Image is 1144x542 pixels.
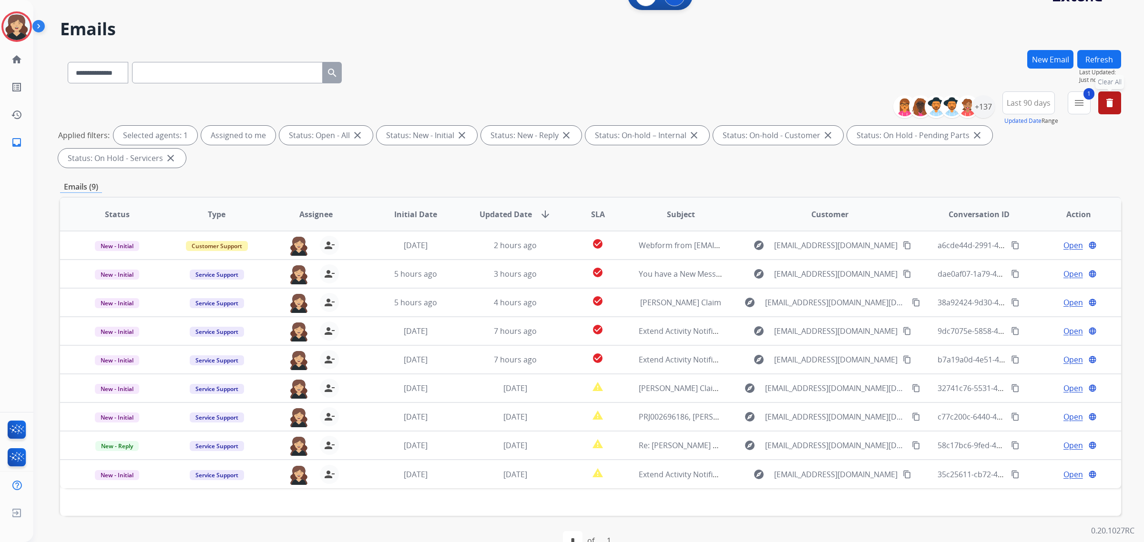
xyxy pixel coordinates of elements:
mat-icon: content_copy [1011,384,1020,392]
span: 5 hours ago [394,269,437,279]
span: 1 [1083,88,1094,100]
button: Last 90 days [1002,91,1055,114]
span: Conversation ID [949,209,1010,220]
mat-icon: content_copy [1011,412,1020,421]
mat-icon: report_problem [592,438,603,450]
span: [DATE] [503,383,527,393]
mat-icon: close [456,130,468,141]
mat-icon: content_copy [1011,470,1020,479]
span: 32741c76-5531-472b-ae0d-ee872c1372f5 [938,383,1083,393]
span: Open [1063,268,1083,280]
span: Last Updated: [1079,69,1121,76]
span: Just now [1079,76,1121,84]
span: 5 hours ago [394,297,437,308]
img: agent-avatar [289,321,308,341]
span: [DATE] [404,240,428,251]
span: Service Support [190,384,244,394]
mat-icon: content_copy [1011,355,1020,364]
mat-icon: content_copy [1011,441,1020,450]
span: PRJ002696186, [PERSON_NAME] 1-8233086179 [639,412,803,422]
img: agent-avatar [289,465,308,485]
span: Customer Support [186,241,248,251]
mat-icon: language [1088,327,1097,335]
mat-icon: explore [744,411,756,422]
mat-icon: content_copy [912,298,920,307]
mat-icon: person_remove [324,297,335,308]
button: 1 [1068,91,1091,114]
h2: Emails [60,20,1121,39]
mat-icon: check_circle [592,267,603,278]
span: New - Reply [95,441,139,451]
span: Re: [PERSON_NAME] Claim [639,440,733,451]
span: a6cde44d-2991-496f-8a2b-e692f53785a5 [938,240,1082,251]
mat-icon: language [1088,441,1097,450]
button: New Email [1027,50,1073,69]
span: New - Initial [95,298,139,308]
mat-icon: person_remove [324,469,335,480]
span: [EMAIL_ADDRESS][DOMAIN_NAME] [774,325,898,337]
span: New - Initial [95,270,139,280]
button: Refresh [1077,50,1121,69]
mat-icon: close [822,130,834,141]
span: dae0af07-1a79-476b-b03b-bbcd94b5e303 [938,269,1086,279]
mat-icon: delete [1104,97,1115,109]
span: Service Support [190,270,244,280]
span: New - Initial [95,384,139,394]
mat-icon: close [688,130,700,141]
div: Status: New - Reply [481,126,582,145]
mat-icon: person_remove [324,354,335,365]
mat-icon: language [1088,384,1097,392]
mat-icon: report_problem [592,381,603,392]
span: 35c25611-cb72-46f8-8595-414c0ec3415f [938,469,1079,480]
span: [DATE] [404,412,428,422]
span: New - Initial [95,241,139,251]
span: [DATE] [503,469,527,480]
img: agent-avatar [289,407,308,427]
mat-icon: content_copy [1011,298,1020,307]
span: 2 hours ago [494,240,537,251]
span: Open [1063,440,1083,451]
div: +137 [972,95,995,118]
span: [PERSON_NAME] Claim [640,297,721,308]
mat-icon: person_remove [324,325,335,337]
mat-icon: content_copy [903,470,911,479]
div: Status: On Hold - Servicers [58,149,186,168]
span: New - Initial [95,412,139,422]
mat-icon: content_copy [903,270,911,278]
mat-icon: person_remove [324,411,335,422]
mat-icon: person_remove [324,240,335,251]
div: Status: Open - All [279,126,373,145]
mat-icon: close [971,130,983,141]
span: Extend Activity Notification [639,326,735,336]
mat-icon: close [165,152,176,164]
img: avatar [3,13,30,40]
mat-icon: explore [744,440,756,451]
img: agent-avatar [289,236,308,256]
span: [DATE] [404,354,428,365]
span: Updated Date [480,209,532,220]
span: [DATE] [503,440,527,451]
mat-icon: content_copy [1011,270,1020,278]
span: [PERSON_NAME] Claim 1-8261254071 [639,383,771,393]
mat-icon: content_copy [903,241,911,250]
mat-icon: explore [753,268,765,280]
span: Clear All [1098,77,1122,87]
span: [DATE] [404,383,428,393]
span: New - Initial [95,355,139,365]
mat-icon: explore [753,240,765,251]
mat-icon: language [1088,470,1097,479]
mat-icon: content_copy [912,412,920,421]
span: [DATE] [404,469,428,480]
th: Action [1021,198,1121,231]
span: [EMAIL_ADDRESS][DOMAIN_NAME][DATE] [765,297,906,308]
mat-icon: report_problem [592,467,603,479]
span: Service Support [190,327,244,337]
span: Open [1063,325,1083,337]
mat-icon: list_alt [11,81,22,93]
mat-icon: check_circle [592,324,603,335]
mat-icon: language [1088,241,1097,250]
span: You have a New Message from BBB Serving [GEOGRAPHIC_DATA][US_STATE], Consumer Complaint #23730519 [639,269,1032,279]
p: Applied filters: [58,130,110,141]
span: Extend Activity Notification [639,354,735,365]
mat-icon: content_copy [903,327,911,335]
